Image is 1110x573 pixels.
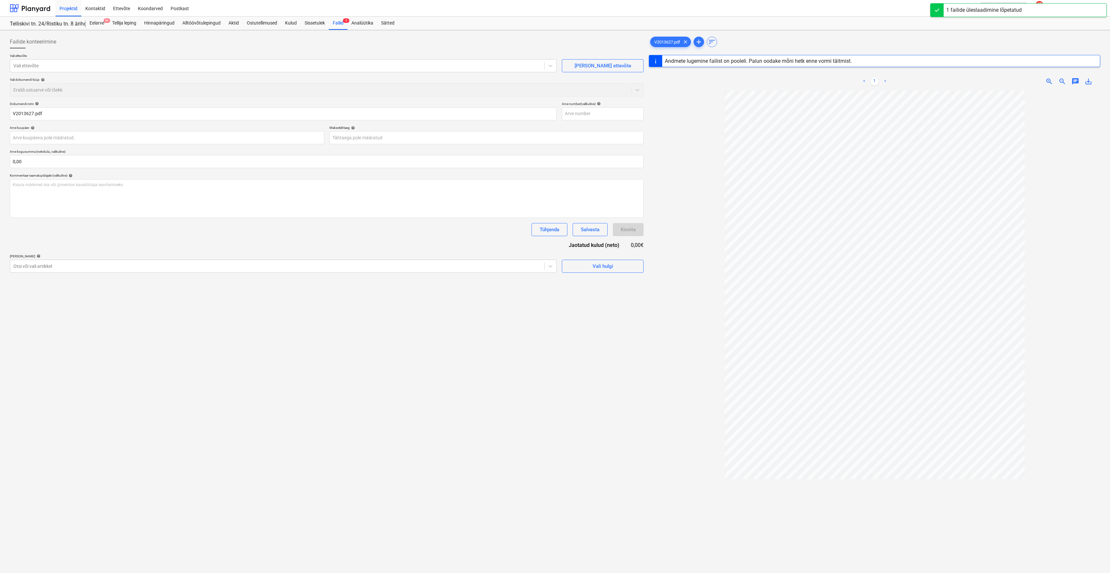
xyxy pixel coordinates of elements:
div: [PERSON_NAME] [10,254,557,258]
div: Arve kuupäev [10,126,324,130]
div: V2013627.pdf [650,37,691,47]
span: help [40,78,45,82]
span: chat [1071,78,1079,85]
a: Tellija leping [108,17,140,30]
span: clear [681,38,689,46]
input: Arve kuupäeva pole määratud. [10,131,324,144]
div: Kommentaar raamatupidajale (valikuline) [10,173,644,178]
div: Telliskivi tn. 24/Ristiku tn. 8 ärihoone rekonstrueerimine [TELLISKIVI] [10,21,78,27]
div: Vali dokumendi tüüp [10,78,644,82]
span: help [596,102,601,106]
a: Failid1 [329,17,347,30]
div: Failid [329,17,347,30]
button: Tühjenda [531,223,567,236]
span: help [29,126,35,130]
span: help [34,102,39,106]
div: Arve number (valikuline) [562,102,644,106]
a: Hinnapäringud [140,17,178,30]
div: [PERSON_NAME] ettevõte [575,61,631,70]
span: V2013627.pdf [650,40,684,44]
a: Aktid [225,17,243,30]
div: Eelarve [86,17,108,30]
a: Page 1 is your current page [871,78,879,85]
span: 1 [343,18,349,23]
span: help [67,174,73,178]
span: help [350,126,355,130]
input: Arve kogusumma (netokulu, valikuline) [10,155,644,168]
button: Vali hulgi [562,260,644,273]
a: Analüütika [347,17,377,30]
a: Next page [881,78,889,85]
span: save_alt [1085,78,1092,85]
span: zoom_in [1045,78,1053,85]
a: Previous page [860,78,868,85]
div: Maksetähtaeg [329,126,644,130]
div: Vali hulgi [593,262,613,270]
a: Ostutellimused [243,17,281,30]
input: Arve number [562,107,644,120]
span: sort [708,38,716,46]
a: Kulud [281,17,301,30]
span: add [695,38,703,46]
button: Salvesta [573,223,608,236]
input: Dokumendi nimi [10,107,557,120]
div: Tühjenda [540,225,559,234]
div: Dokumendi nimi [10,102,557,106]
p: Arve kogusumma (netokulu, valikuline) [10,149,644,155]
span: 9+ [104,18,110,23]
div: Jaotatud kulud (neto) [559,241,630,249]
button: [PERSON_NAME] ettevõte [562,59,644,72]
input: Tähtaega pole määratud [329,131,644,144]
a: Alltöövõtulepingud [178,17,225,30]
span: zoom_out [1058,78,1066,85]
div: 0,00€ [630,241,644,249]
a: Sissetulek [301,17,329,30]
div: 1 failide üleslaadimine lõpetatud [946,6,1022,14]
span: Failide konteerimine [10,38,56,46]
div: Salvesta [581,225,599,234]
span: help [35,254,41,258]
a: Sätted [377,17,398,30]
div: Andmete lugemine failist on pooleli. Palun oodake mõni hetk enne vormi täitmist. [665,58,852,64]
a: Eelarve9+ [86,17,108,30]
p: Vali ettevõte [10,54,557,59]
